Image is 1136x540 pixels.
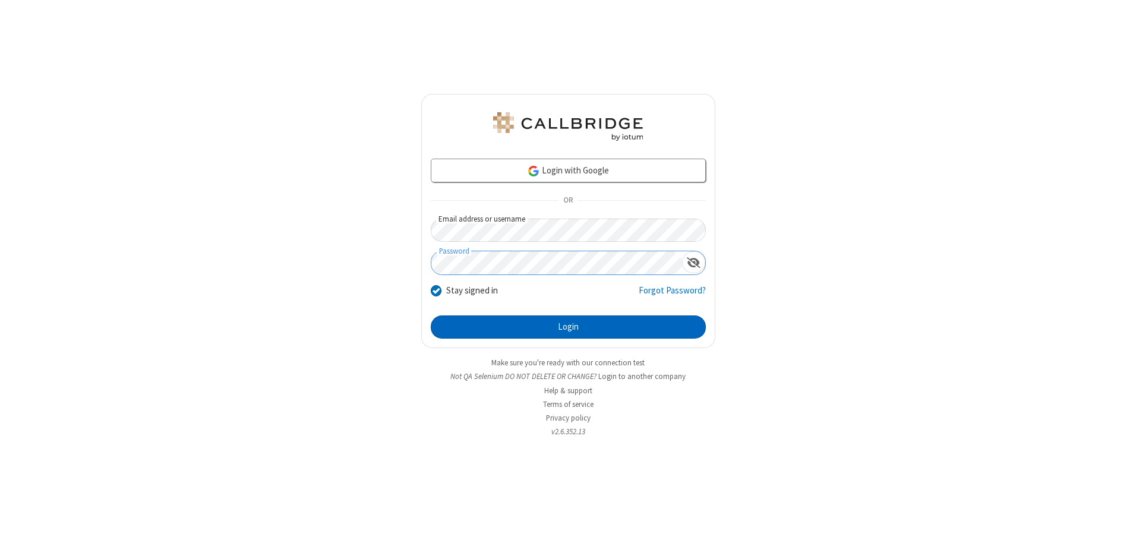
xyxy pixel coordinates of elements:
img: QA Selenium DO NOT DELETE OR CHANGE [491,112,645,141]
li: v2.6.352.13 [421,426,715,437]
a: Terms of service [543,399,594,409]
li: Not QA Selenium DO NOT DELETE OR CHANGE? [421,371,715,382]
span: OR [558,192,578,209]
div: Show password [682,251,705,273]
img: google-icon.png [527,165,540,178]
a: Privacy policy [546,413,591,423]
a: Help & support [544,386,592,396]
input: Password [431,251,682,274]
input: Email address or username [431,219,706,242]
a: Forgot Password? [639,284,706,307]
a: Login with Google [431,159,706,182]
button: Login to another company [598,371,686,382]
button: Login [431,315,706,339]
a: Make sure you're ready with our connection test [491,358,645,368]
label: Stay signed in [446,284,498,298]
